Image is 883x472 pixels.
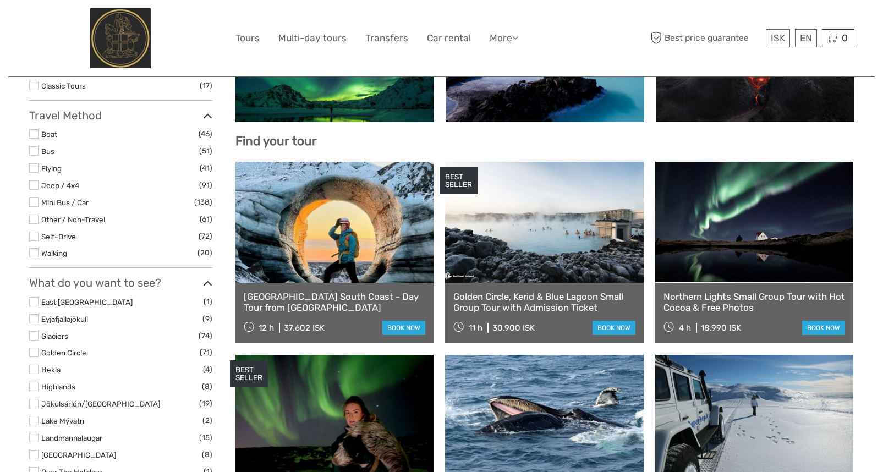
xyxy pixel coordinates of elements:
[593,321,635,335] a: book now
[199,397,212,410] span: (19)
[41,298,133,306] a: East [GEOGRAPHIC_DATA]
[199,230,212,243] span: (72)
[41,249,67,257] a: Walking
[203,363,212,376] span: (4)
[200,79,212,92] span: (17)
[29,109,212,122] h3: Travel Method
[382,321,425,335] a: book now
[41,215,105,224] a: Other / Non-Travel
[41,382,75,391] a: Highlands
[284,323,325,333] div: 37.602 ISK
[41,198,89,207] a: Mini Bus / Car
[679,323,691,333] span: 4 h
[199,128,212,140] span: (46)
[235,134,317,149] b: Find your tour
[29,276,212,289] h3: What do you want to see?
[199,179,212,191] span: (91)
[490,30,518,46] a: More
[41,315,88,323] a: Eyjafjallajökull
[200,162,212,174] span: (41)
[840,32,849,43] span: 0
[365,30,408,46] a: Transfers
[244,291,426,314] a: [GEOGRAPHIC_DATA] South Coast - Day Tour from [GEOGRAPHIC_DATA]
[204,295,212,308] span: (1)
[41,164,62,173] a: Flying
[199,431,212,444] span: (15)
[194,196,212,208] span: (138)
[200,346,212,359] span: (71)
[648,29,763,47] span: Best price guarantee
[492,323,535,333] div: 30.900 ISK
[41,433,102,442] a: Landmannalaugar
[440,167,478,195] div: BEST SELLER
[202,312,212,325] span: (9)
[202,414,212,427] span: (2)
[199,145,212,157] span: (51)
[453,291,635,314] a: Golden Circle, Kerid & Blue Lagoon Small Group Tour with Admission Ticket
[427,30,471,46] a: Car rental
[41,365,61,374] a: Hekla
[202,380,212,393] span: (8)
[202,448,212,461] span: (8)
[802,321,845,335] a: book now
[41,348,86,357] a: Golden Circle
[771,32,785,43] span: ISK
[199,330,212,342] span: (74)
[41,416,84,425] a: Lake Mývatn
[41,332,68,341] a: Glaciers
[41,81,86,90] a: Classic Tours
[663,291,846,314] a: Northern Lights Small Group Tour with Hot Cocoa & Free Photos
[41,232,76,241] a: Self-Drive
[41,399,160,408] a: Jökulsárlón/[GEOGRAPHIC_DATA]
[235,30,260,46] a: Tours
[795,29,817,47] div: EN
[230,360,268,388] div: BEST SELLER
[200,213,212,226] span: (61)
[198,246,212,259] span: (20)
[259,323,274,333] span: 12 h
[41,181,79,190] a: Jeep / 4x4
[41,130,57,139] a: Boat
[41,147,54,156] a: Bus
[701,323,741,333] div: 18.990 ISK
[278,30,347,46] a: Multi-day tours
[90,8,151,68] img: City Center Hotel
[469,323,482,333] span: 11 h
[41,451,116,459] a: [GEOGRAPHIC_DATA]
